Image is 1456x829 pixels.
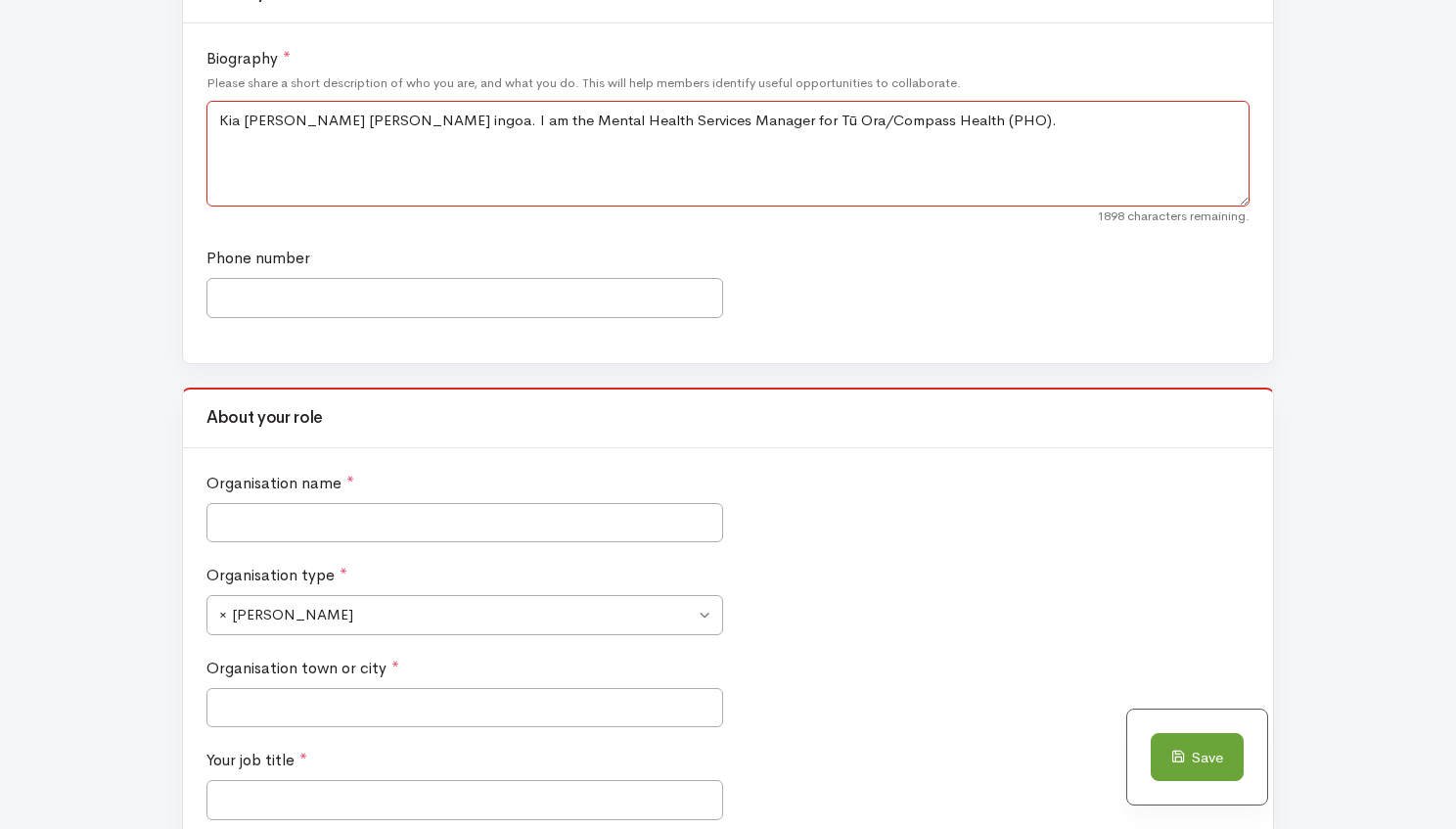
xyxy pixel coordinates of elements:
button: Save [1151,733,1244,782]
label: Phone number [206,247,310,270]
label: Organisation town or city [206,657,399,680]
small: Please share a short description of who you are, and what you do. This will help members identify... [206,73,1250,93]
span: Remove all items [219,604,227,626]
span: 1898 characters remaining. [1097,207,1250,226]
label: Organisation name [206,472,354,495]
span: Ara Poutama [206,595,723,635]
label: Biography [206,47,291,70]
h3: About your role [206,409,1250,428]
label: Organisation type [206,564,347,587]
span: Ara Poutama [219,604,695,626]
